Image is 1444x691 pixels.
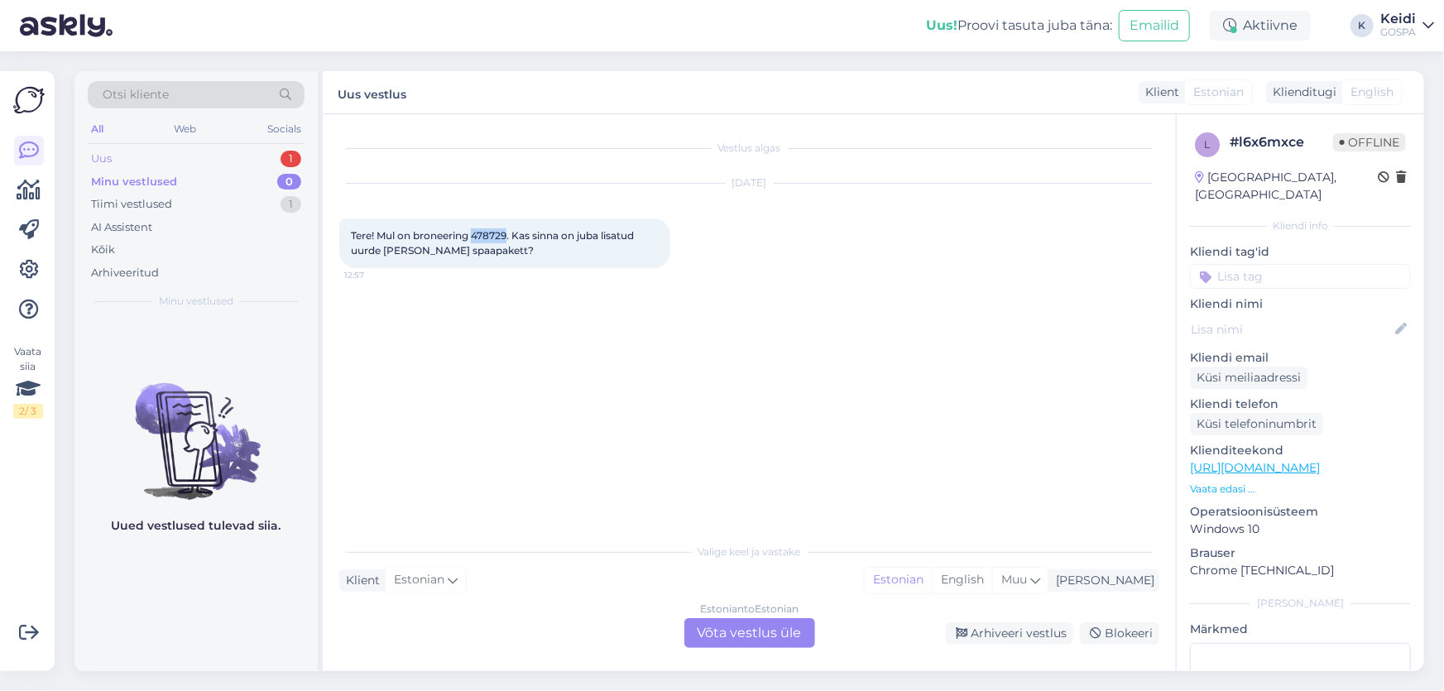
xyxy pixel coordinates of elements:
div: Küsi telefoninumbrit [1190,413,1323,435]
div: All [88,118,107,140]
p: Vaata edasi ... [1190,482,1411,497]
div: Blokeeri [1080,622,1159,645]
span: Estonian [1193,84,1244,101]
p: Chrome [TECHNICAL_ID] [1190,562,1411,579]
div: Proovi tasuta juba täna: [926,16,1112,36]
span: Otsi kliente [103,86,169,103]
span: l [1205,138,1211,151]
div: 1 [281,196,301,213]
div: Estonian to Estonian [700,602,799,617]
div: Kõik [91,242,115,258]
span: Muu [1001,572,1027,587]
span: Minu vestlused [159,294,233,309]
a: KeidiGOSPA [1380,12,1434,39]
input: Lisa nimi [1191,320,1392,338]
p: Uued vestlused tulevad siia. [112,517,281,535]
span: English [1350,84,1394,101]
div: [PERSON_NAME] [1190,596,1411,611]
p: Kliendi tag'id [1190,243,1411,261]
div: Arhiveeri vestlus [946,622,1073,645]
button: Emailid [1119,10,1190,41]
p: Operatsioonisüsteem [1190,503,1411,521]
b: Uus! [926,17,957,33]
span: Tere! Mul on broneering 478729. Kas sinna on juba lisatud uurde [PERSON_NAME] spaapakett? [351,229,636,257]
label: Uus vestlus [338,81,406,103]
p: Märkmed [1190,621,1411,638]
p: Windows 10 [1190,521,1411,538]
div: Arhiveeritud [91,265,159,281]
div: Estonian [865,568,932,593]
div: Klient [1139,84,1179,101]
div: Küsi meiliaadressi [1190,367,1307,389]
div: GOSPA [1380,26,1416,39]
div: Keidi [1380,12,1416,26]
div: Tiimi vestlused [91,196,172,213]
div: [GEOGRAPHIC_DATA], [GEOGRAPHIC_DATA] [1195,169,1378,204]
p: Kliendi telefon [1190,396,1411,413]
div: Klient [339,572,380,589]
div: # l6x6mxce [1230,132,1333,152]
p: Brauser [1190,545,1411,562]
a: [URL][DOMAIN_NAME] [1190,460,1320,475]
div: Web [171,118,200,140]
div: Minu vestlused [91,174,177,190]
div: Vaata siia [13,344,43,419]
span: 12:57 [344,269,406,281]
p: Kliendi nimi [1190,295,1411,313]
span: Estonian [394,571,444,589]
div: English [932,568,992,593]
img: Askly Logo [13,84,45,116]
div: 0 [277,174,301,190]
p: Klienditeekond [1190,442,1411,459]
div: [DATE] [339,175,1159,190]
div: AI Assistent [91,219,152,236]
div: K [1350,14,1374,37]
div: Aktiivne [1210,11,1311,41]
div: Uus [91,151,112,167]
div: Socials [264,118,305,140]
div: Võta vestlus üle [684,618,815,648]
div: Klienditugi [1266,84,1336,101]
span: Offline [1333,133,1406,151]
div: 2 / 3 [13,404,43,419]
img: No chats [74,353,318,502]
div: Vestlus algas [339,141,1159,156]
div: Valige keel ja vastake [339,545,1159,559]
div: Kliendi info [1190,218,1411,233]
p: Kliendi email [1190,349,1411,367]
div: [PERSON_NAME] [1049,572,1154,589]
div: 1 [281,151,301,167]
input: Lisa tag [1190,264,1411,289]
